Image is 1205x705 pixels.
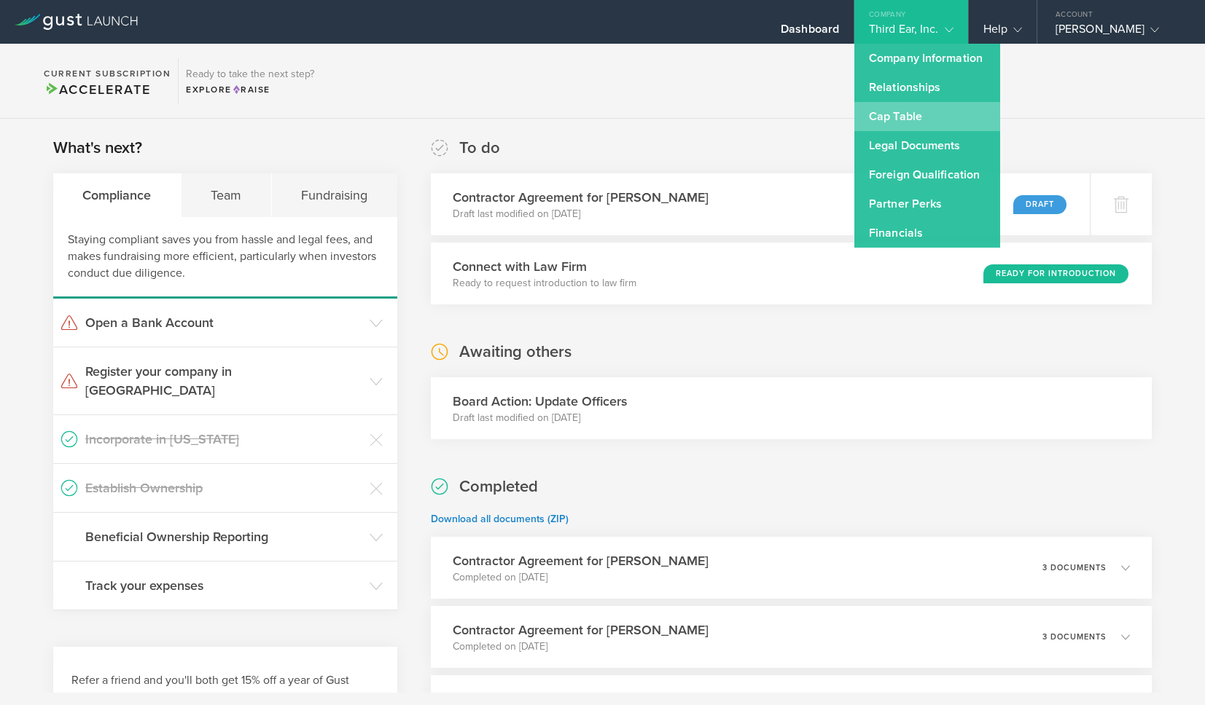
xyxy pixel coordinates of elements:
[232,84,270,95] span: Raise
[869,22,954,44] div: Third Ear, Inc.
[85,362,362,400] h3: Register your company in [GEOGRAPHIC_DATA]
[1056,22,1179,44] div: [PERSON_NAME]
[431,173,1090,235] div: Contractor Agreement for [PERSON_NAME]Draft last modified on [DATE]Draft
[182,173,272,217] div: Team
[431,243,1152,304] div: Connect with Law FirmReady to request introduction to law firmReady for Introduction
[453,570,709,585] p: Completed on [DATE]
[53,173,182,217] div: Compliance
[186,83,314,96] div: Explore
[453,621,709,639] h3: Contractor Agreement for [PERSON_NAME]
[453,257,636,276] h3: Connect with Law Firm
[85,576,362,595] h3: Track your expenses
[453,411,627,425] p: Draft last modified on [DATE]
[53,217,397,299] div: Staying compliant saves you from hassle and legal fees, and makes fundraising more efficient, par...
[459,138,500,159] h2: To do
[53,138,142,159] h2: What's next?
[431,513,569,525] a: Download all documents (ZIP)
[453,207,709,221] p: Draft last modified on [DATE]
[85,478,362,497] h3: Establish Ownership
[85,430,362,449] h3: Incorporate in [US_STATE]
[44,82,150,98] span: Accelerate
[1013,195,1066,214] div: Draft
[186,69,314,79] h3: Ready to take the next step?
[453,639,709,654] p: Completed on [DATE]
[781,22,839,44] div: Dashboard
[983,22,1022,44] div: Help
[85,527,362,546] h3: Beneficial Ownership Reporting
[272,173,397,217] div: Fundraising
[178,58,321,103] div: Ready to take the next step?ExploreRaise
[1132,635,1205,705] iframe: Chat Widget
[85,313,362,332] h3: Open a Bank Account
[453,392,627,411] h3: Board Action: Update Officers
[44,69,171,78] h2: Current Subscription
[453,188,709,207] h3: Contractor Agreement for [PERSON_NAME]
[453,551,709,570] h3: Contractor Agreement for [PERSON_NAME]
[1042,633,1107,641] p: 3 documents
[459,342,572,363] h2: Awaiting others
[1042,564,1107,572] p: 3 documents
[453,276,636,291] p: Ready to request introduction to law firm
[459,476,538,497] h2: Completed
[983,264,1128,283] div: Ready for Introduction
